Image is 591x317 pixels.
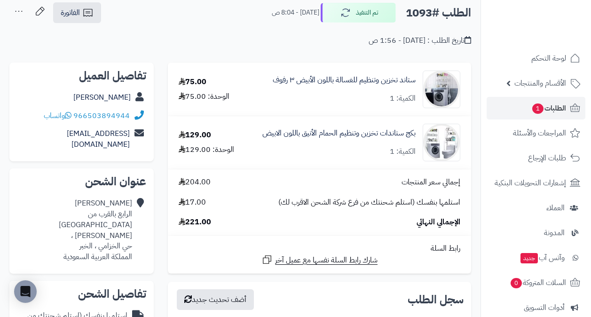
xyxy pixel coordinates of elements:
div: الكمية: 1 [390,146,416,157]
a: شارك رابط السلة نفسها مع عميل آخر [261,254,378,266]
img: logo-2.png [527,20,582,40]
a: العملاء [487,197,585,219]
span: 1 [532,103,544,114]
h2: الطلب #1093 [406,3,471,23]
span: طلبات الإرجاع [528,151,566,165]
img: 1711491689-%D8%B5%D9%88%D8%B1%D8%A9%20%D9%88%D8%A7%D8%AA%D8%B3%D8%A7%D8%A8%20%D8%A8%D8%AA%D8%A7%D... [423,71,460,108]
a: السلات المتروكة0 [487,271,585,294]
div: الوحدة: 129.00 [179,144,234,155]
div: [PERSON_NAME] الرابع بالقرب من [GEOGRAPHIC_DATA][PERSON_NAME] ، حي الخزامي ، الخبر المملكة العربي... [17,198,132,262]
span: إجمالي سعر المنتجات [402,177,460,188]
a: لوحة التحكم [487,47,585,70]
h3: سجل الطلب [408,294,464,305]
a: الطلبات1 [487,97,585,119]
button: أضف تحديث جديد [177,289,254,310]
span: الإجمالي النهائي [417,217,460,228]
div: 129.00 [179,130,211,141]
span: الطلبات [531,102,566,115]
div: تاريخ الطلب : [DATE] - 1:56 ص [369,35,471,46]
a: المراجعات والأسئلة [487,122,585,144]
a: وآتس آبجديد [487,246,585,269]
a: بكج ستاندات تخزين وتنظيم الحمام الأنيق باللون الابيض [262,128,416,139]
span: لوحة التحكم [531,52,566,65]
a: 966503894944 [73,110,130,121]
span: أدوات التسويق [524,301,565,314]
button: تم التنفيذ [321,3,396,23]
img: 1711493625-%D8%B5%D9%88%D8%B1%D8%A9%20%D9%88%D8%A7%D8%AA%D8%B3%D8%A7%D8%A8%20%D8%A8%D8%AA%D8%A7%D... [423,124,460,161]
span: 221.00 [179,217,211,228]
a: إشعارات التحويلات البنكية [487,172,585,194]
span: 17.00 [179,197,206,208]
span: استلمها بنفسك (استلم شحنتك من فرع شركة الشحن الاقرب لك) [278,197,460,208]
div: رابط السلة [172,243,467,254]
h2: تفاصيل الشحن [17,288,146,300]
a: واتساب [44,110,71,121]
small: [DATE] - 8:04 ص [272,8,319,17]
span: 204.00 [179,177,211,188]
a: الفاتورة [53,2,101,23]
div: الكمية: 1 [390,93,416,104]
span: شارك رابط السلة نفسها مع عميل آخر [275,255,378,266]
span: إشعارات التحويلات البنكية [495,176,566,190]
span: العملاء [546,201,565,214]
a: [EMAIL_ADDRESS][DOMAIN_NAME] [67,128,130,150]
span: الأقسام والمنتجات [514,77,566,90]
h2: عنوان الشحن [17,176,146,187]
span: الفاتورة [61,7,80,18]
a: [PERSON_NAME] [73,92,131,103]
span: المراجعات والأسئلة [513,127,566,140]
span: وآتس آب [520,251,565,264]
div: Open Intercom Messenger [14,280,37,303]
a: المدونة [487,222,585,244]
span: جديد [520,253,538,263]
a: ستاند تخزين وتنظيم للغسالة باللون الأبيض ٣ رفوف [273,75,416,86]
div: 75.00 [179,77,206,87]
a: طلبات الإرجاع [487,147,585,169]
span: 0 [511,278,522,289]
span: المدونة [544,226,565,239]
span: السلات المتروكة [510,276,566,289]
h2: تفاصيل العميل [17,70,146,81]
div: الوحدة: 75.00 [179,91,229,102]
